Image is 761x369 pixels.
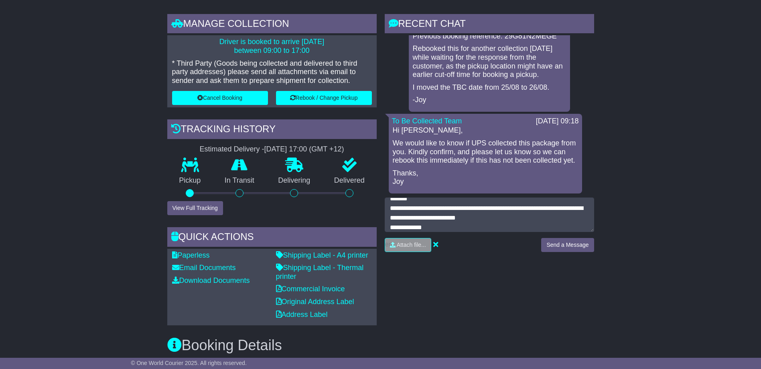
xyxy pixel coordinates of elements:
[393,126,578,135] p: Hi [PERSON_NAME],
[276,264,364,280] a: Shipping Label - Thermal printer
[413,44,566,79] p: Rebooked this for another collection [DATE] while waiting for the response from the customer, as ...
[276,285,345,293] a: Commercial Invoice
[167,145,377,154] div: Estimated Delivery -
[167,201,223,215] button: View Full Tracking
[266,176,323,185] p: Delivering
[393,169,578,186] p: Thanks, Joy
[172,59,372,85] p: * Third Party (Goods being collected and delivered to third party addresses) please send all atta...
[536,117,579,126] div: [DATE] 09:18
[322,176,377,185] p: Delivered
[172,264,236,272] a: Email Documents
[167,227,377,249] div: Quick Actions
[167,14,377,36] div: Manage collection
[172,38,372,55] p: Driver is booked to arrive [DATE] between 09:00 to 17:00
[392,117,462,125] a: To Be Collected Team
[276,298,354,306] a: Original Address Label
[385,14,594,36] div: RECENT CHAT
[131,360,247,366] span: © One World Courier 2025. All rights reserved.
[213,176,266,185] p: In Transit
[172,91,268,105] button: Cancel Booking
[167,337,594,353] h3: Booking Details
[276,311,328,319] a: Address Label
[541,238,594,252] button: Send a Message
[264,145,344,154] div: [DATE] 17:00 (GMT +12)
[413,96,566,105] p: -Joy
[393,139,578,165] p: We would like to know if UPS collected this package from you. Kindly confirm, and please let us k...
[276,251,368,259] a: Shipping Label - A4 printer
[167,119,377,141] div: Tracking history
[413,83,566,92] p: I moved the TBC date from 25/08 to 26/08.
[172,251,210,259] a: Paperless
[413,32,566,41] p: Previous booking reference: 29G81N2MEGE
[276,91,372,105] button: Rebook / Change Pickup
[167,176,213,185] p: Pickup
[172,276,250,284] a: Download Documents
